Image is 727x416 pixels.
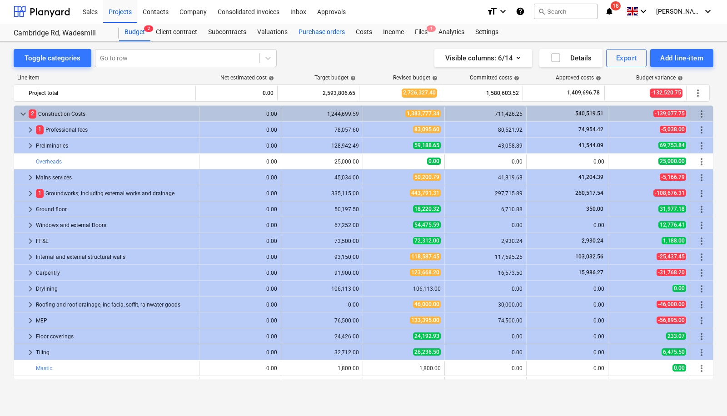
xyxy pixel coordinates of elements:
[285,333,359,340] div: 24,426.00
[662,348,686,356] span: 6,475.50
[285,349,359,356] div: 32,712.00
[36,234,195,248] div: FF&E
[530,349,604,356] div: 0.00
[410,253,441,260] span: 118,587.45
[448,302,523,308] div: 30,000.00
[25,204,36,215] span: keyboard_arrow_right
[350,23,378,41] div: Costs
[660,173,686,181] span: -5,166.79
[203,23,252,41] a: Subcontracts
[378,23,409,41] a: Income
[25,172,36,183] span: keyboard_arrow_right
[530,158,604,165] div: 0.00
[606,49,647,67] button: Export
[18,109,29,119] span: keyboard_arrow_down
[203,254,277,260] div: 0.00
[448,143,523,149] div: 43,058.89
[445,86,519,100] div: 1,580,603.52
[285,302,359,308] div: 0.00
[696,299,707,310] span: More actions
[448,206,523,213] div: 6,710.88
[448,111,523,117] div: 711,426.25
[14,74,196,81] div: Line-item
[696,109,707,119] span: More actions
[574,110,604,117] span: 540,519.51
[367,365,441,371] div: 1,800.00
[203,143,277,149] div: 0.00
[36,158,62,165] a: Overheads
[25,140,36,151] span: keyboard_arrow_right
[36,365,52,371] a: Mastic
[25,188,36,199] span: keyboard_arrow_right
[203,190,277,197] div: 0.00
[578,174,604,180] span: 41,204.39
[696,267,707,278] span: More actions
[657,301,686,308] span: -46,000.00
[413,126,441,133] span: 83,095.60
[36,218,195,233] div: Windows and external Doors
[696,347,707,358] span: More actions
[430,75,438,81] span: help
[203,206,277,213] div: 0.00
[36,139,195,153] div: Preliminaries
[696,204,707,215] span: More actions
[638,6,649,17] i: keyboard_arrow_down
[252,23,293,41] div: Valuations
[660,126,686,133] span: -5,038.00
[448,270,523,276] div: 16,573.50
[285,254,359,260] div: 93,150.00
[538,8,545,15] span: search
[413,173,441,181] span: 50,200.79
[285,270,359,276] div: 91,900.00
[682,372,727,416] iframe: Chat Widget
[367,286,441,292] div: 106,113.00
[448,349,523,356] div: 0.00
[410,317,441,324] span: 133,395.00
[25,347,36,358] span: keyboard_arrow_right
[530,286,604,292] div: 0.00
[203,333,277,340] div: 0.00
[14,29,108,38] div: Cambridge Rd, Wadesmill
[203,270,277,276] div: 0.00
[293,23,350,41] a: Purchase orders
[199,86,274,100] div: 0.00
[530,365,604,371] div: 0.00
[402,89,437,97] span: 2,726,327.40
[653,189,686,197] span: -108,676.31
[25,220,36,231] span: keyboard_arrow_right
[203,317,277,324] div: 0.00
[393,74,438,81] div: Revised budget
[530,333,604,340] div: 0.00
[692,88,703,99] span: More actions
[578,269,604,276] span: 15,986.27
[448,365,523,371] div: 0.00
[25,315,36,326] span: keyboard_arrow_right
[36,266,195,280] div: Carpentry
[203,238,277,244] div: 0.00
[676,75,683,81] span: help
[285,143,359,149] div: 128,942.49
[427,25,436,32] span: 1
[25,236,36,247] span: keyboard_arrow_right
[702,6,713,17] i: keyboard_arrow_down
[285,222,359,228] div: 67,252.00
[448,174,523,181] div: 41,819.68
[119,23,150,41] div: Budget
[405,110,441,117] span: 1,383,777.34
[285,286,359,292] div: 106,113.00
[29,109,36,118] span: 2
[144,25,153,32] span: 2
[470,74,519,81] div: Committed costs
[696,188,707,199] span: More actions
[658,205,686,213] span: 31,977.18
[203,365,277,371] div: 0.00
[413,142,441,149] span: 59,188.65
[585,206,604,212] span: 350.00
[696,252,707,262] span: More actions
[605,6,614,17] i: notifications
[448,127,523,133] div: 80,521.92
[36,189,44,198] span: 1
